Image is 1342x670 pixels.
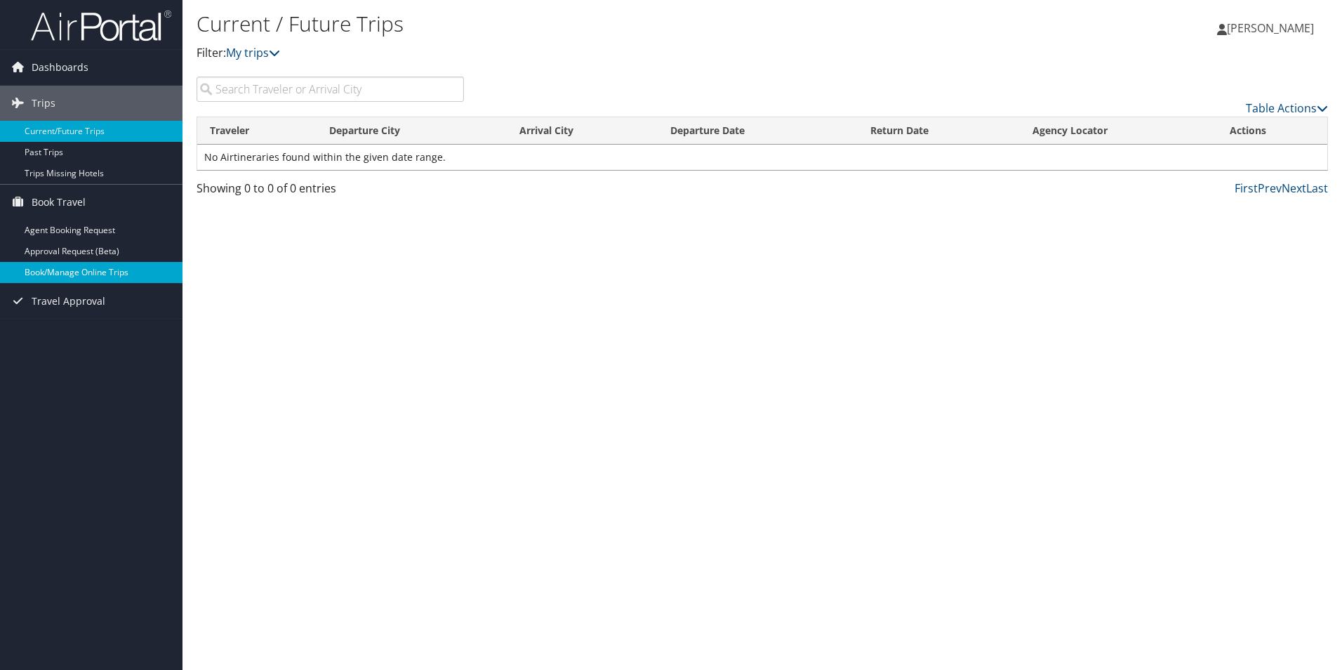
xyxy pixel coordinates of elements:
[1217,117,1327,145] th: Actions
[1258,180,1282,196] a: Prev
[1217,7,1328,49] a: [PERSON_NAME]
[1235,180,1258,196] a: First
[32,86,55,121] span: Trips
[197,9,951,39] h1: Current / Future Trips
[197,180,464,204] div: Showing 0 to 0 of 0 entries
[1227,20,1314,36] span: [PERSON_NAME]
[317,117,507,145] th: Departure City: activate to sort column ascending
[858,117,1020,145] th: Return Date: activate to sort column ascending
[32,284,105,319] span: Travel Approval
[226,45,280,60] a: My trips
[197,117,317,145] th: Traveler: activate to sort column ascending
[31,9,171,42] img: airportal-logo.png
[507,117,658,145] th: Arrival City: activate to sort column ascending
[32,185,86,220] span: Book Travel
[32,50,88,85] span: Dashboards
[197,77,464,102] input: Search Traveler or Arrival City
[197,44,951,63] p: Filter:
[1282,180,1306,196] a: Next
[197,145,1327,170] td: No Airtineraries found within the given date range.
[1306,180,1328,196] a: Last
[1020,117,1217,145] th: Agency Locator: activate to sort column ascending
[1246,100,1328,116] a: Table Actions
[658,117,857,145] th: Departure Date: activate to sort column descending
